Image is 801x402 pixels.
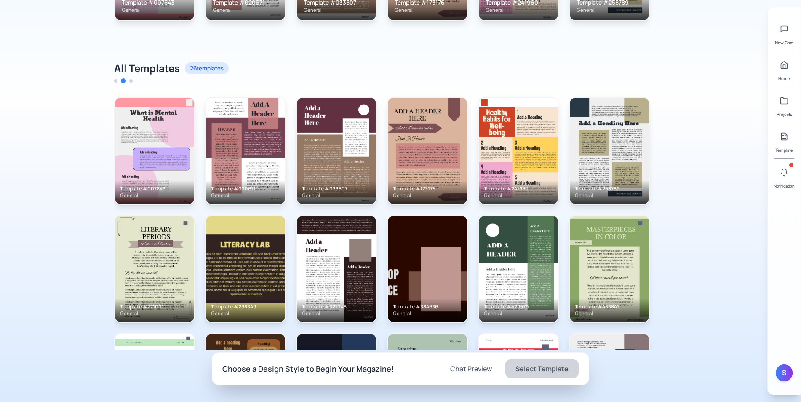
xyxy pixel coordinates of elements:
[211,192,280,199] p: General
[479,216,558,322] img: Template #429579
[575,192,644,199] p: General
[575,185,644,192] h4: Template #258789
[211,185,280,192] h4: Template #020671
[776,364,793,381] button: S
[777,111,792,118] span: Projects
[302,185,371,192] h4: Template #033507
[442,359,500,378] button: Chat Preview
[775,39,793,46] span: New Chat
[302,303,371,310] h4: Template #321045
[393,185,462,192] h4: Template #173176
[114,62,180,75] h2: All Templates
[393,303,462,310] h4: Template #384636
[302,310,371,317] p: General
[206,216,285,322] img: Template #298349
[575,303,644,310] h4: Template #433841
[297,98,376,204] img: Template #033507
[211,303,280,310] h4: Template #298349
[484,303,553,310] h4: Template #429579
[115,98,194,204] img: Template #007843
[185,62,229,74] span: 26 templates
[393,192,462,199] p: General
[213,7,278,13] p: General
[122,7,187,13] p: General
[479,98,558,204] img: Template #241960
[570,98,649,204] img: Template #258789
[222,363,432,375] h3: Choose a Design Style to Begin Your Magazine!
[120,303,189,310] h4: Template #271001
[570,216,649,322] img: Template #433841
[774,182,795,189] span: Notification
[505,359,579,378] button: Select Template
[206,98,285,204] img: Template #020671
[211,310,280,317] p: General
[302,192,371,199] p: General
[778,75,790,82] span: Home
[484,192,553,199] p: General
[120,192,189,199] p: General
[486,7,551,13] p: General
[120,310,189,317] p: General
[577,7,642,13] p: General
[484,310,553,317] p: General
[304,7,369,13] p: General
[115,216,194,322] img: Template #271001
[297,216,376,322] img: Template #321045
[120,185,189,192] h4: Template #007843
[484,185,553,192] h4: Template #241960
[775,147,793,153] span: Template
[395,7,460,13] p: General
[388,216,467,322] img: Template #384636
[575,310,644,317] p: General
[388,98,467,204] img: Template #173176
[393,310,462,317] p: General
